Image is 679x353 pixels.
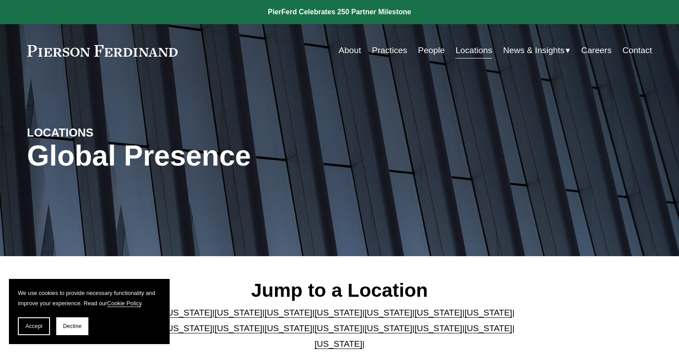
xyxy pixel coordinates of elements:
a: Practices [372,42,407,59]
a: [US_STATE] [165,308,212,317]
span: Decline [63,323,82,329]
a: [US_STATE] [265,324,312,333]
a: About [339,42,361,59]
h4: LOCATIONS [27,125,183,140]
button: Decline [56,317,88,335]
a: Careers [581,42,612,59]
a: [US_STATE] [315,308,362,317]
a: Cookie Policy [107,300,142,307]
a: People [418,42,445,59]
a: Contact [622,42,652,59]
a: [US_STATE] [364,324,412,333]
a: folder dropdown [503,42,571,59]
a: [US_STATE] [215,324,262,333]
a: [US_STATE] [265,308,312,317]
a: [US_STATE] [215,308,262,317]
a: [US_STATE] [464,308,512,317]
section: Cookie banner [9,279,170,344]
h1: Global Presence [27,140,444,172]
a: [US_STATE] [315,339,362,349]
a: [US_STATE] [414,324,462,333]
p: We use cookies to provide necessary functionality and improve your experience. Read our . [18,288,161,308]
a: [US_STATE] [364,308,412,317]
h2: Jump to a Location [157,278,522,302]
button: Accept [18,317,50,335]
a: [US_STATE] [414,308,462,317]
a: [US_STATE] [165,324,212,333]
a: [US_STATE] [315,324,362,333]
span: News & Insights [503,43,565,58]
a: [US_STATE] [464,324,512,333]
a: Locations [455,42,492,59]
span: Accept [25,323,42,329]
